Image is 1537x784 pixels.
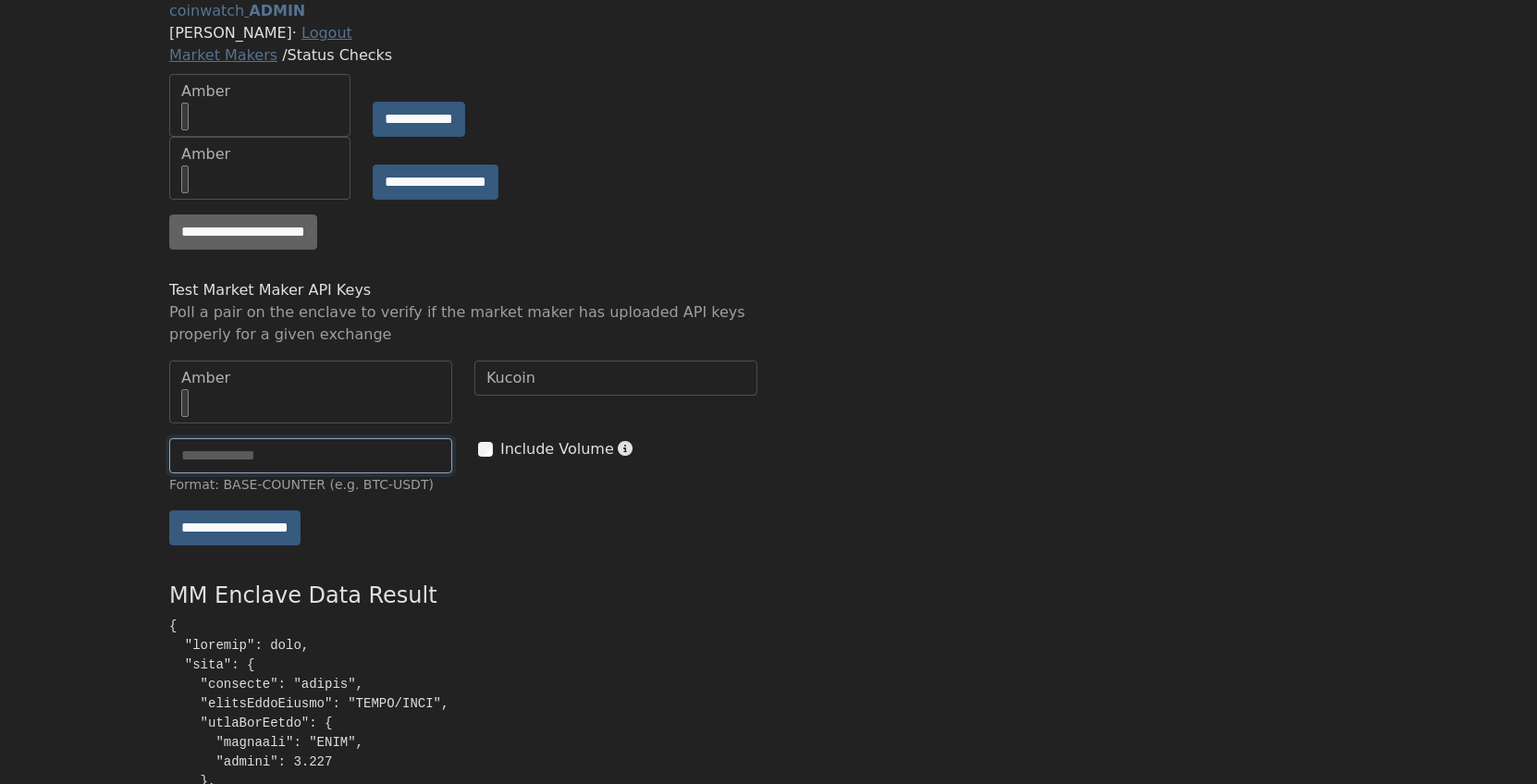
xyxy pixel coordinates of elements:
div: Status Checks [169,44,1368,67]
a: Market Makers [169,46,277,64]
span: · [292,24,297,42]
div: Amber [181,80,338,103]
div: [PERSON_NAME] [169,22,1368,44]
div: Amber [181,143,338,165]
a: coinwatch ADMIN [169,2,305,19]
div: Kucoin [486,367,745,389]
label: Include Volume [500,438,614,460]
a: Logout [301,24,352,42]
small: Format: BASE-COUNTER (e.g. BTC-USDT) [169,477,434,492]
span: / [282,46,287,64]
h4: MM Enclave Data Result [169,582,1368,609]
div: Amber [181,367,440,389]
div: Test Market Maker API Keys [169,279,757,301]
div: Poll a pair on the enclave to verify if the market maker has uploaded API keys properly for a giv... [169,301,757,346]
